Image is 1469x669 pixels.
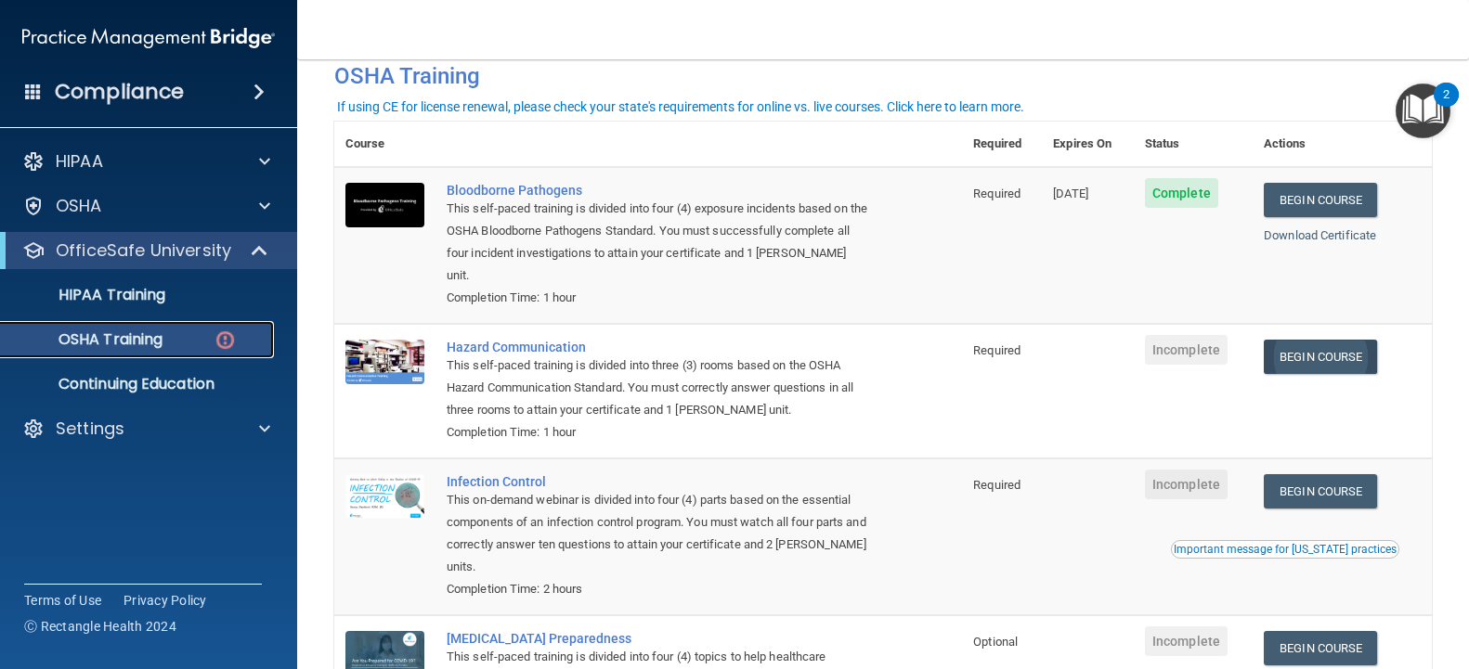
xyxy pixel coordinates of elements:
div: This on-demand webinar is divided into four (4) parts based on the essential components of an inf... [447,489,869,578]
th: Status [1134,122,1253,167]
span: Incomplete [1145,335,1228,365]
p: Continuing Education [12,375,266,393]
div: Completion Time: 1 hour [447,421,869,444]
a: Terms of Use [24,591,101,610]
span: Ⓒ Rectangle Health 2024 [24,617,176,636]
div: This self-paced training is divided into three (3) rooms based on the OSHA Hazard Communication S... [447,354,869,421]
span: [DATE] [1053,187,1088,200]
a: Bloodborne Pathogens [447,183,869,198]
a: Begin Course [1264,631,1377,665]
p: OSHA Training [12,330,162,349]
th: Expires On [1042,122,1134,167]
a: Begin Course [1264,183,1377,217]
span: Complete [1145,178,1218,208]
span: Incomplete [1145,626,1228,656]
a: Download Certificate [1264,228,1376,242]
img: PMB logo [22,19,275,57]
button: Open Resource Center, 2 new notifications [1396,84,1450,138]
img: danger-circle.6113f641.png [214,328,237,352]
a: OfficeSafe University [22,239,269,262]
p: OSHA [56,195,102,217]
th: Required [962,122,1042,167]
h4: Compliance [55,79,184,105]
a: [MEDICAL_DATA] Preparedness [447,631,869,646]
h4: OSHA Training [334,63,1432,89]
a: Hazard Communication [447,340,869,354]
a: HIPAA [22,150,270,173]
p: Settings [56,418,124,440]
a: Begin Course [1264,474,1377,508]
a: Privacy Policy [123,591,207,610]
a: Settings [22,418,270,440]
p: OfficeSafe University [56,239,231,262]
button: Read this if you are a dental practitioner in the state of CA [1171,540,1399,559]
div: This self-paced training is divided into four (4) exposure incidents based on the OSHA Bloodborne... [447,198,869,287]
div: Completion Time: 2 hours [447,578,869,600]
span: Required [973,343,1020,357]
span: Optional [973,635,1018,649]
div: 2 [1443,95,1449,119]
div: Completion Time: 1 hour [447,287,869,309]
a: Infection Control [447,474,869,489]
th: Actions [1253,122,1432,167]
span: Incomplete [1145,470,1228,499]
span: Required [973,478,1020,492]
th: Course [334,122,435,167]
a: Begin Course [1264,340,1377,374]
button: If using CE for license renewal, please check your state's requirements for online vs. live cours... [334,97,1027,116]
div: If using CE for license renewal, please check your state's requirements for online vs. live cours... [337,100,1024,113]
a: OSHA [22,195,270,217]
p: HIPAA Training [12,286,165,304]
p: HIPAA [56,150,103,173]
span: Required [973,187,1020,200]
div: Important message for [US_STATE] practices [1174,544,1397,555]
